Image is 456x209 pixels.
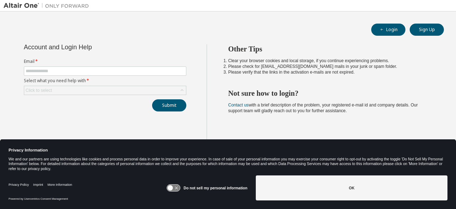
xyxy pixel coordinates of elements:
li: Please verify that the links in the activation e-mails are not expired. [228,69,431,75]
label: Select what you need help with [24,78,186,84]
div: Account and Login Help [24,44,154,50]
button: Login [371,24,405,36]
a: Contact us [228,103,249,108]
button: Sign Up [410,24,444,36]
div: Click to select [26,88,52,93]
img: Altair One [4,2,93,9]
li: Please check for [EMAIL_ADDRESS][DOMAIN_NAME] mails in your junk or spam folder. [228,64,431,69]
li: Clear your browser cookies and local storage, if you continue experiencing problems. [228,58,431,64]
label: Email [24,59,186,64]
button: Submit [152,99,186,111]
h2: Not sure how to login? [228,89,431,98]
div: Click to select [24,86,186,95]
h2: Other Tips [228,44,431,54]
span: with a brief description of the problem, your registered e-mail id and company details. Our suppo... [228,103,418,113]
